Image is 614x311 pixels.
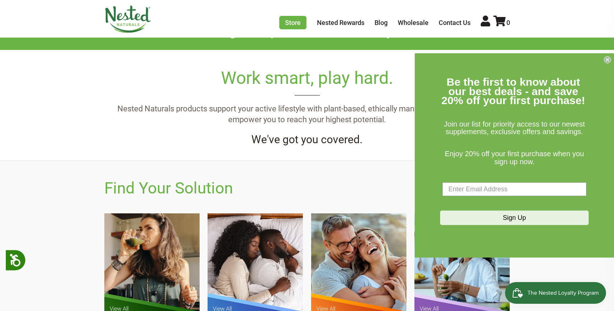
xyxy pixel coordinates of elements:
a: Blog [375,19,388,26]
p: Nested Naturals products support your active lifestyle with plant-based, ethically manufactured p... [104,103,510,126]
div: FLYOUT Form [415,53,614,257]
a: Nested Rewards [317,19,364,26]
input: Enter Email Address [442,183,586,196]
button: Close dialog [604,56,611,63]
h2: Find Your Solution [104,179,233,197]
iframe: Button to open loyalty program pop-up [505,282,607,304]
span: Be the first to know about our best deals - and save 20% off your first purchase! [442,76,585,106]
button: Sign Up [440,211,589,225]
a: Wholesale [398,19,429,26]
h4: We've got you covered. [104,133,510,146]
a: Contact Us [439,19,471,26]
a: 0 [493,19,510,26]
h2: Work smart, play hard. [104,68,510,95]
a: Store [279,16,306,29]
span: 0 [506,19,510,26]
img: Nested Naturals [104,5,151,33]
span: Enjoy 20% off your first purchase when you sign up now. [445,150,584,166]
span: Join our list for priority access to our newest supplements, exclusive offers and savings. [444,120,585,136]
